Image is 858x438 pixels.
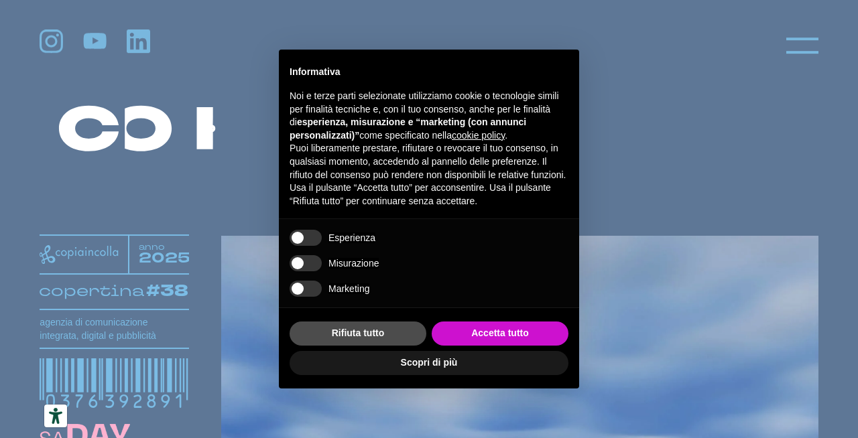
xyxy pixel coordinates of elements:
[139,248,190,268] tspan: 2025
[328,258,379,269] span: Misurazione
[432,321,568,346] button: Accetta tutto
[290,66,568,79] h2: Informativa
[290,90,568,142] p: Noi e terze parti selezionate utilizziamo cookie o tecnologie simili per finalità tecniche e, con...
[452,130,505,141] a: cookie policy
[290,181,568,208] p: Usa il pulsante “Accetta tutto” per acconsentire. Usa il pulsante “Rifiuta tutto” per continuare ...
[290,351,568,375] button: Scopri di più
[328,232,375,243] span: Esperienza
[40,315,189,342] h1: agenzia di comunicazione integrata, digital e pubblicità
[290,117,526,141] strong: esperienza, misurazione e “marketing (con annunci personalizzati)”
[328,283,369,294] span: Marketing
[146,280,188,302] tspan: #38
[290,321,426,346] button: Rifiuta tutto
[139,242,165,252] tspan: anno
[39,280,144,301] tspan: copertina
[290,142,568,181] p: Puoi liberamente prestare, rifiutare o revocare il tuo consenso, in qualsiasi momento, accedendo ...
[44,405,67,427] button: Strumenti di accessibilità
